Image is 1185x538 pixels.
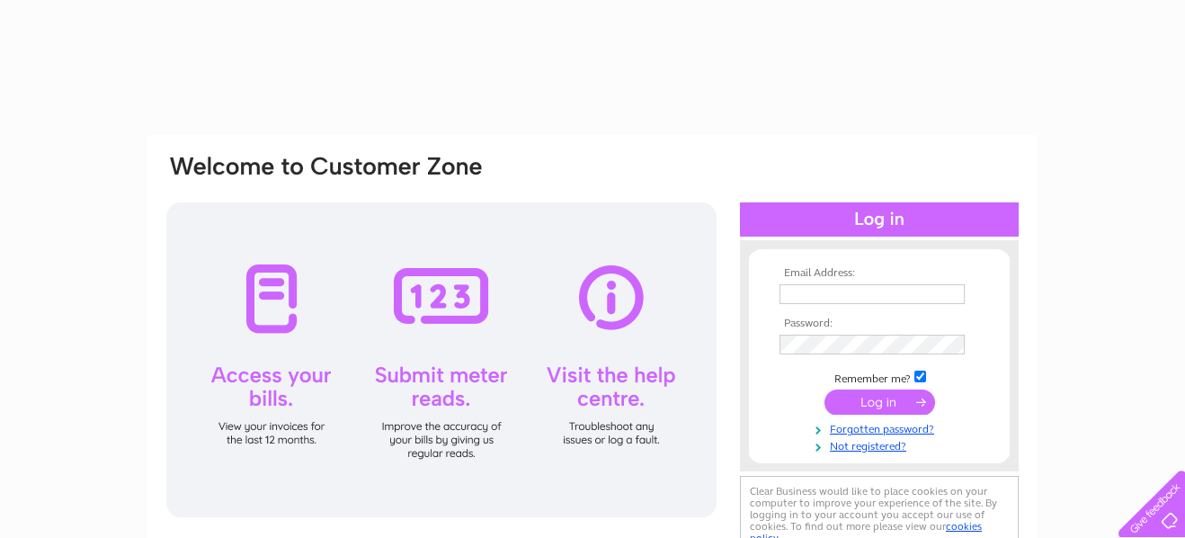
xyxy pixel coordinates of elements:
[775,267,984,280] th: Email Address:
[824,390,935,415] input: Submit
[775,368,984,386] td: Remember me?
[775,318,984,330] th: Password:
[780,419,984,436] a: Forgotten password?
[780,436,984,453] a: Not registered?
